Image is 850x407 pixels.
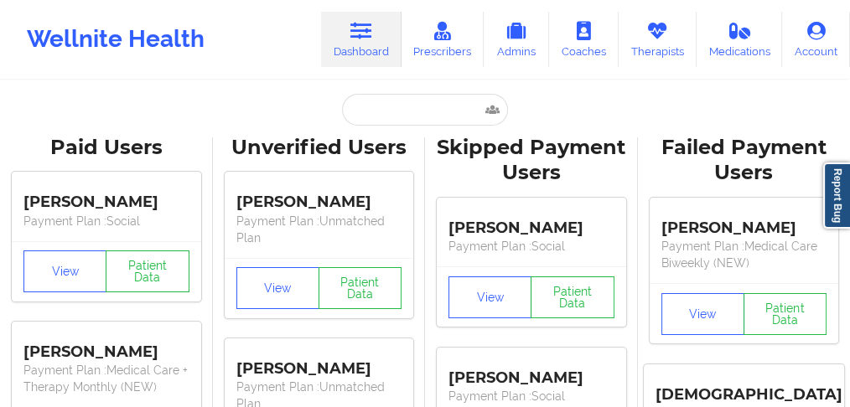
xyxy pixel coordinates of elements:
button: View [23,250,106,292]
button: Patient Data [744,293,827,335]
a: Therapists [619,12,697,67]
p: Payment Plan : Social [448,388,614,404]
a: Admins [484,12,549,67]
p: Payment Plan : Medical Care Biweekly (NEW) [661,238,827,271]
div: [PERSON_NAME] [661,206,827,238]
div: Failed Payment Users [650,135,839,187]
a: Dashboard [321,12,402,67]
div: [PERSON_NAME] [23,181,189,213]
div: [PERSON_NAME] [236,347,402,379]
p: Payment Plan : Social [448,238,614,255]
button: Patient Data [319,267,402,309]
div: [PERSON_NAME] [448,356,614,388]
a: Coaches [549,12,619,67]
div: [PERSON_NAME] [236,181,402,213]
a: Account [782,12,850,67]
a: Report Bug [823,162,850,229]
p: Payment Plan : Medical Care + Therapy Monthly (NEW) [23,362,189,395]
button: Patient Data [531,276,614,318]
button: View [448,276,531,318]
button: View [236,267,319,309]
a: Prescribers [402,12,485,67]
div: Paid Users [12,135,201,161]
div: [PERSON_NAME] [23,330,189,362]
p: Payment Plan : Social [23,213,189,229]
button: View [661,293,744,335]
a: Medications [697,12,783,67]
div: Unverified Users [225,135,414,161]
div: Skipped Payment Users [437,135,626,187]
button: Patient Data [106,250,189,292]
p: Payment Plan : Unmatched Plan [236,213,402,246]
div: [PERSON_NAME] [448,206,614,238]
